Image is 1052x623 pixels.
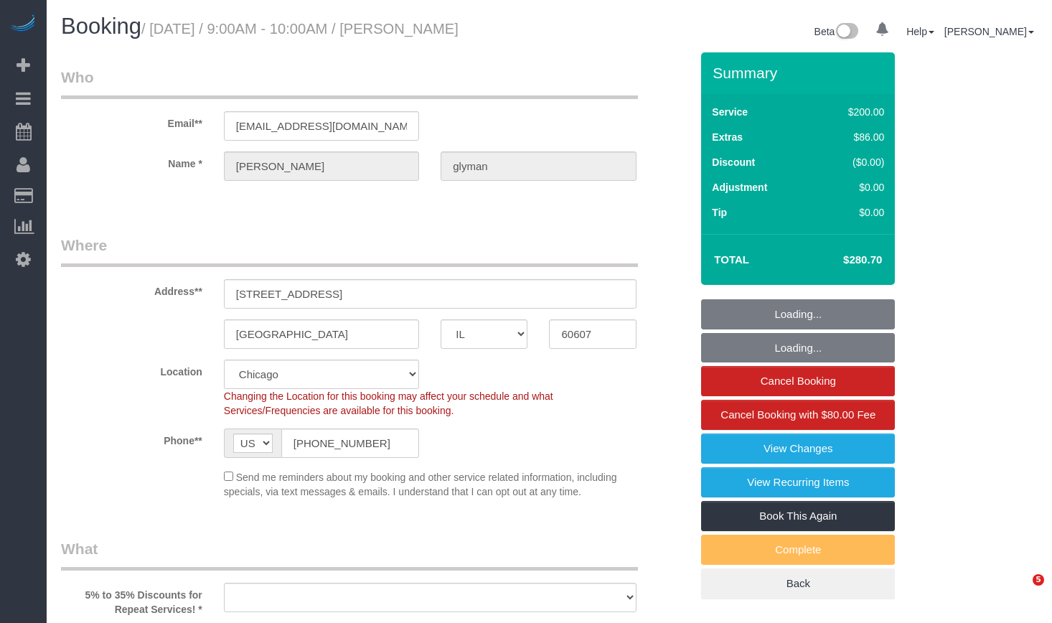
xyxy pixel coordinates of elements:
[713,65,888,81] h3: Summary
[701,501,895,531] a: Book This Again
[906,26,934,37] a: Help
[818,205,885,220] div: $0.00
[50,360,213,379] label: Location
[701,568,895,599] a: Back
[1033,574,1044,586] span: 5
[818,155,885,169] div: ($0.00)
[712,180,767,195] label: Adjustment
[224,390,553,416] span: Changing the Location for this booking may affect your schedule and what Services/Frequencies are...
[441,151,636,181] input: Last Name*
[61,538,638,571] legend: What
[818,180,885,195] div: $0.00
[720,408,875,421] span: Cancel Booking with $80.00 Fee
[549,319,636,349] input: Zip Code**
[818,130,885,144] div: $86.00
[61,67,638,99] legend: Who
[50,583,213,617] label: 5% to 35% Discounts for Repeat Services! *
[800,254,882,266] h4: $280.70
[712,205,727,220] label: Tip
[701,366,895,396] a: Cancel Booking
[61,14,141,39] span: Booking
[701,467,895,497] a: View Recurring Items
[224,472,617,497] span: Send me reminders about my booking and other service related information, including specials, via...
[712,130,743,144] label: Extras
[712,105,748,119] label: Service
[714,253,749,266] strong: Total
[944,26,1034,37] a: [PERSON_NAME]
[818,105,885,119] div: $200.00
[701,400,895,430] a: Cancel Booking with $80.00 Fee
[9,14,37,34] img: Automaid Logo
[61,235,638,267] legend: Where
[814,26,859,37] a: Beta
[50,151,213,171] label: Name *
[224,151,419,181] input: First Name**
[712,155,755,169] label: Discount
[701,434,895,464] a: View Changes
[1003,574,1038,609] iframe: Intercom live chat
[835,23,858,42] img: New interface
[141,21,459,37] small: / [DATE] / 9:00AM - 10:00AM / [PERSON_NAME]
